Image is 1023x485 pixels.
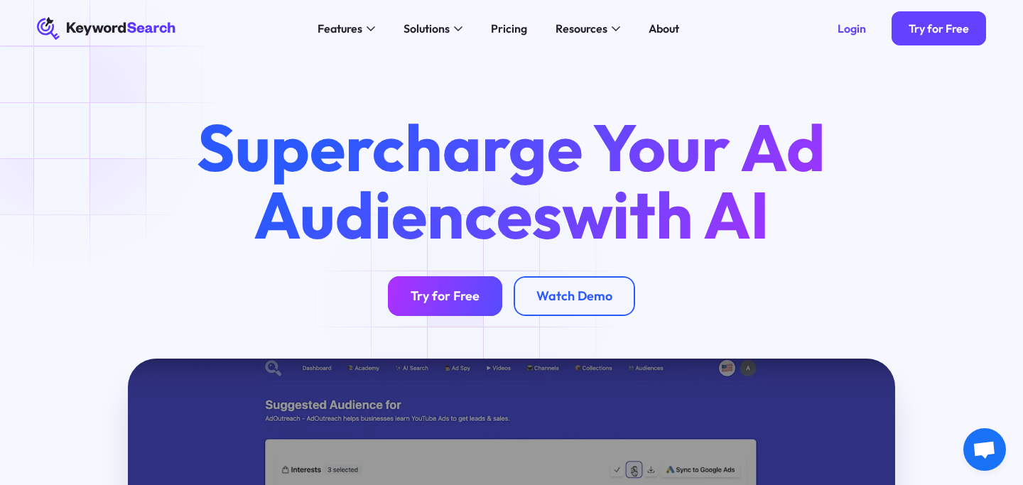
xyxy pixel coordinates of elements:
[556,20,607,37] div: Resources
[404,20,450,37] div: Solutions
[562,173,769,256] span: with AI
[963,428,1006,471] div: Open chat
[838,21,866,36] div: Login
[318,20,362,37] div: Features
[411,288,480,305] div: Try for Free
[649,20,679,37] div: About
[909,21,969,36] div: Try for Free
[821,11,883,45] a: Login
[170,114,852,249] h1: Supercharge Your Ad Audiences
[640,17,688,40] a: About
[491,20,527,37] div: Pricing
[892,11,986,45] a: Try for Free
[388,276,502,316] a: Try for Free
[482,17,536,40] a: Pricing
[536,288,612,305] div: Watch Demo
